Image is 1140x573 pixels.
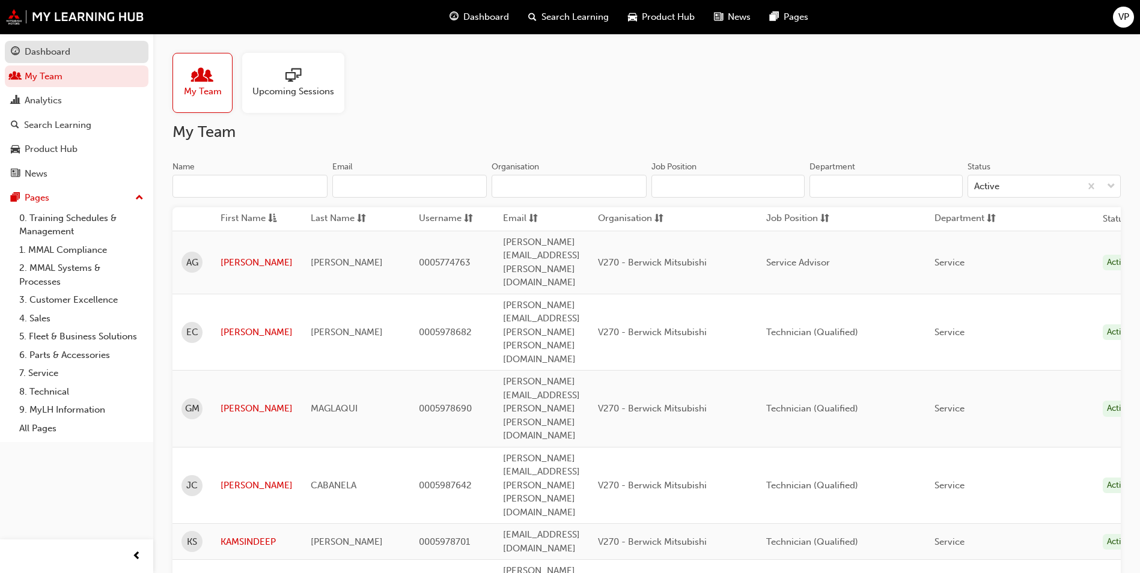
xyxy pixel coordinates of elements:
[598,403,707,414] span: V270 - Berwick Mitsubishi
[766,480,858,491] span: Technician (Qualified)
[809,175,963,198] input: Department
[311,211,377,226] button: Last Namesorting-icon
[311,480,356,491] span: CABANELA
[187,535,197,549] span: KS
[11,120,19,131] span: search-icon
[135,190,144,206] span: up-icon
[503,376,580,441] span: [PERSON_NAME][EMAIL_ADDRESS][PERSON_NAME][PERSON_NAME][DOMAIN_NAME]
[770,10,779,25] span: pages-icon
[419,480,472,491] span: 0005987642
[357,211,366,226] span: sorting-icon
[598,327,707,338] span: V270 - Berwick Mitsubishi
[934,480,965,491] span: Service
[14,291,148,309] a: 3. Customer Excellence
[419,257,471,268] span: 0005774763
[419,327,472,338] span: 0005978682
[5,187,148,209] button: Pages
[934,536,965,547] span: Service
[221,211,287,226] button: First Nameasc-icon
[311,257,383,268] span: [PERSON_NAME]
[221,256,293,270] a: [PERSON_NAME]
[1113,7,1134,28] button: VP
[974,180,999,193] div: Active
[934,257,965,268] span: Service
[714,10,723,25] span: news-icon
[766,211,818,226] span: Job Position
[186,256,198,270] span: AG
[185,402,200,416] span: GM
[628,10,637,25] span: car-icon
[172,175,328,198] input: Name
[311,211,355,226] span: Last Name
[5,41,148,63] a: Dashboard
[242,53,354,113] a: Upcoming Sessions
[760,5,818,29] a: pages-iconPages
[5,114,148,136] a: Search Learning
[14,241,148,259] a: 1. MMAL Compliance
[1107,179,1115,195] span: down-icon
[934,327,965,338] span: Service
[252,85,334,99] span: Upcoming Sessions
[11,47,20,58] span: guage-icon
[11,169,20,180] span: news-icon
[654,211,663,226] span: sorting-icon
[332,175,487,198] input: Email
[503,237,580,288] span: [PERSON_NAME][EMAIL_ADDRESS][PERSON_NAME][DOMAIN_NAME]
[24,118,91,132] div: Search Learning
[809,161,855,173] div: Department
[503,300,580,365] span: [PERSON_NAME][EMAIL_ADDRESS][PERSON_NAME][PERSON_NAME][DOMAIN_NAME]
[311,403,358,414] span: MAGLAQUI
[766,257,830,268] span: Service Advisor
[419,536,470,547] span: 0005978701
[195,68,210,85] span: people-icon
[172,123,1121,142] h2: My Team
[820,211,829,226] span: sorting-icon
[221,535,293,549] a: KAMSINDEEP
[598,211,652,226] span: Organisation
[11,71,20,82] span: people-icon
[934,211,984,226] span: Department
[1103,324,1134,341] div: Active
[184,85,222,99] span: My Team
[440,5,519,29] a: guage-iconDashboard
[14,346,148,365] a: 6. Parts & Accessories
[934,211,1001,226] button: Departmentsorting-icon
[311,327,383,338] span: [PERSON_NAME]
[5,138,148,160] a: Product Hub
[14,364,148,383] a: 7. Service
[529,211,538,226] span: sorting-icon
[5,163,148,185] a: News
[503,529,580,554] span: [EMAIL_ADDRESS][DOMAIN_NAME]
[285,68,301,85] span: sessionType_ONLINE_URL-icon
[766,403,858,414] span: Technician (Qualified)
[503,453,580,518] span: [PERSON_NAME][EMAIL_ADDRESS][PERSON_NAME][PERSON_NAME][DOMAIN_NAME]
[25,191,49,205] div: Pages
[221,479,293,493] a: [PERSON_NAME]
[172,53,242,113] a: My Team
[25,94,62,108] div: Analytics
[6,9,144,25] img: mmal
[618,5,704,29] a: car-iconProduct Hub
[463,10,509,24] span: Dashboard
[784,10,808,24] span: Pages
[1103,534,1134,550] div: Active
[968,161,990,173] div: Status
[25,142,78,156] div: Product Hub
[541,10,609,24] span: Search Learning
[11,193,20,204] span: pages-icon
[14,401,148,419] a: 9. MyLH Information
[1103,477,1134,494] div: Active
[5,65,148,88] a: My Team
[934,403,965,414] span: Service
[132,549,141,564] span: prev-icon
[419,403,472,414] span: 0005978690
[332,161,353,173] div: Email
[25,45,70,59] div: Dashboard
[1103,212,1128,226] th: Status
[419,211,485,226] button: Usernamesorting-icon
[172,161,195,173] div: Name
[492,161,539,173] div: Organisation
[598,536,707,547] span: V270 - Berwick Mitsubishi
[14,383,148,401] a: 8. Technical
[987,211,996,226] span: sorting-icon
